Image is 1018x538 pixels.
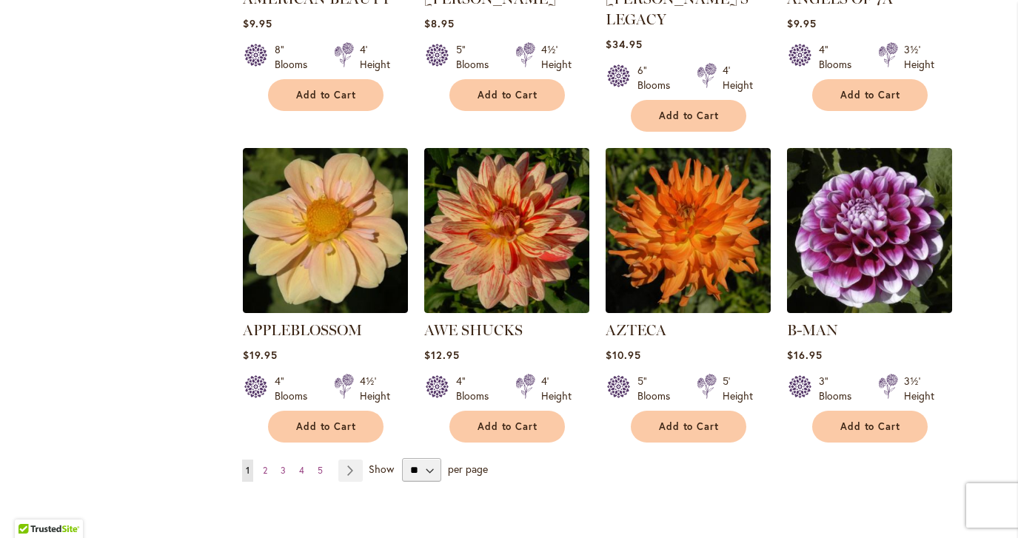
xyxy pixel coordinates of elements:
[268,79,384,111] button: Add to Cart
[360,42,390,72] div: 4' Height
[723,63,753,93] div: 4' Height
[456,42,498,72] div: 5" Blooms
[787,148,952,313] img: B-MAN
[243,302,408,316] a: APPLEBLOSSOM
[449,411,565,443] button: Add to Cart
[295,460,308,482] a: 4
[659,110,720,122] span: Add to Cart
[631,411,746,443] button: Add to Cart
[243,321,362,339] a: APPLEBLOSSOM
[541,374,572,403] div: 4' Height
[424,148,589,313] img: AWE SHUCKS
[478,89,538,101] span: Add to Cart
[904,42,934,72] div: 3½' Height
[243,348,278,362] span: $19.95
[424,348,460,362] span: $12.95
[369,462,394,476] span: Show
[296,89,357,101] span: Add to Cart
[787,321,838,339] a: B-MAN
[424,16,455,30] span: $8.95
[904,374,934,403] div: 3½' Height
[812,79,928,111] button: Add to Cart
[637,63,679,93] div: 6" Blooms
[631,100,746,132] button: Add to Cart
[449,79,565,111] button: Add to Cart
[840,420,901,433] span: Add to Cart
[606,148,771,313] img: AZTECA
[812,411,928,443] button: Add to Cart
[259,460,271,482] a: 2
[243,16,272,30] span: $9.95
[243,148,408,313] img: APPLEBLOSSOM
[424,302,589,316] a: AWE SHUCKS
[606,321,666,339] a: AZTECA
[11,485,53,527] iframe: Launch Accessibility Center
[281,465,286,476] span: 3
[606,37,643,51] span: $34.95
[541,42,572,72] div: 4½' Height
[637,374,679,403] div: 5" Blooms
[478,420,538,433] span: Add to Cart
[819,42,860,72] div: 4" Blooms
[448,462,488,476] span: per page
[840,89,901,101] span: Add to Cart
[275,42,316,72] div: 8" Blooms
[268,411,384,443] button: Add to Cart
[787,302,952,316] a: B-MAN
[263,465,267,476] span: 2
[456,374,498,403] div: 4" Blooms
[787,16,817,30] span: $9.95
[659,420,720,433] span: Add to Cart
[299,465,304,476] span: 4
[787,348,823,362] span: $16.95
[819,374,860,403] div: 3" Blooms
[275,374,316,403] div: 4" Blooms
[246,465,250,476] span: 1
[606,302,771,316] a: AZTECA
[723,374,753,403] div: 5' Height
[360,374,390,403] div: 4½' Height
[296,420,357,433] span: Add to Cart
[424,321,523,339] a: AWE SHUCKS
[606,348,641,362] span: $10.95
[277,460,289,482] a: 3
[318,465,323,476] span: 5
[314,460,327,482] a: 5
